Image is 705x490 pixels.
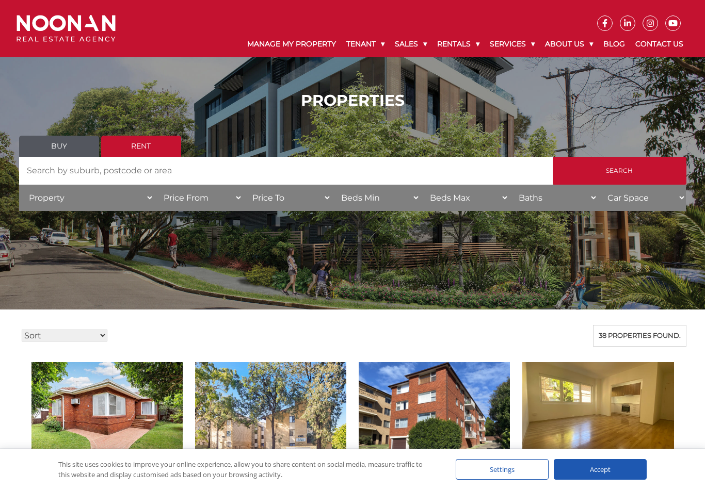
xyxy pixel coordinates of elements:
a: Rent [101,136,181,157]
img: Noonan Real Estate Agency [17,15,116,42]
a: Blog [598,31,630,57]
a: Tenant [341,31,390,57]
a: Contact Us [630,31,688,57]
div: This site uses cookies to improve your online experience, allow you to share content on social me... [58,459,435,480]
h1: PROPERTIES [19,91,686,110]
input: Search [553,157,686,185]
a: About Us [540,31,598,57]
a: Services [485,31,540,57]
a: Manage My Property [242,31,341,57]
div: Accept [554,459,647,480]
div: 38 properties found. [593,325,686,347]
select: Sort Listings [22,330,107,341]
div: Settings [456,459,549,480]
a: Sales [390,31,432,57]
input: Search by suburb, postcode or area [19,157,553,185]
a: Buy [19,136,99,157]
a: Rentals [432,31,485,57]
